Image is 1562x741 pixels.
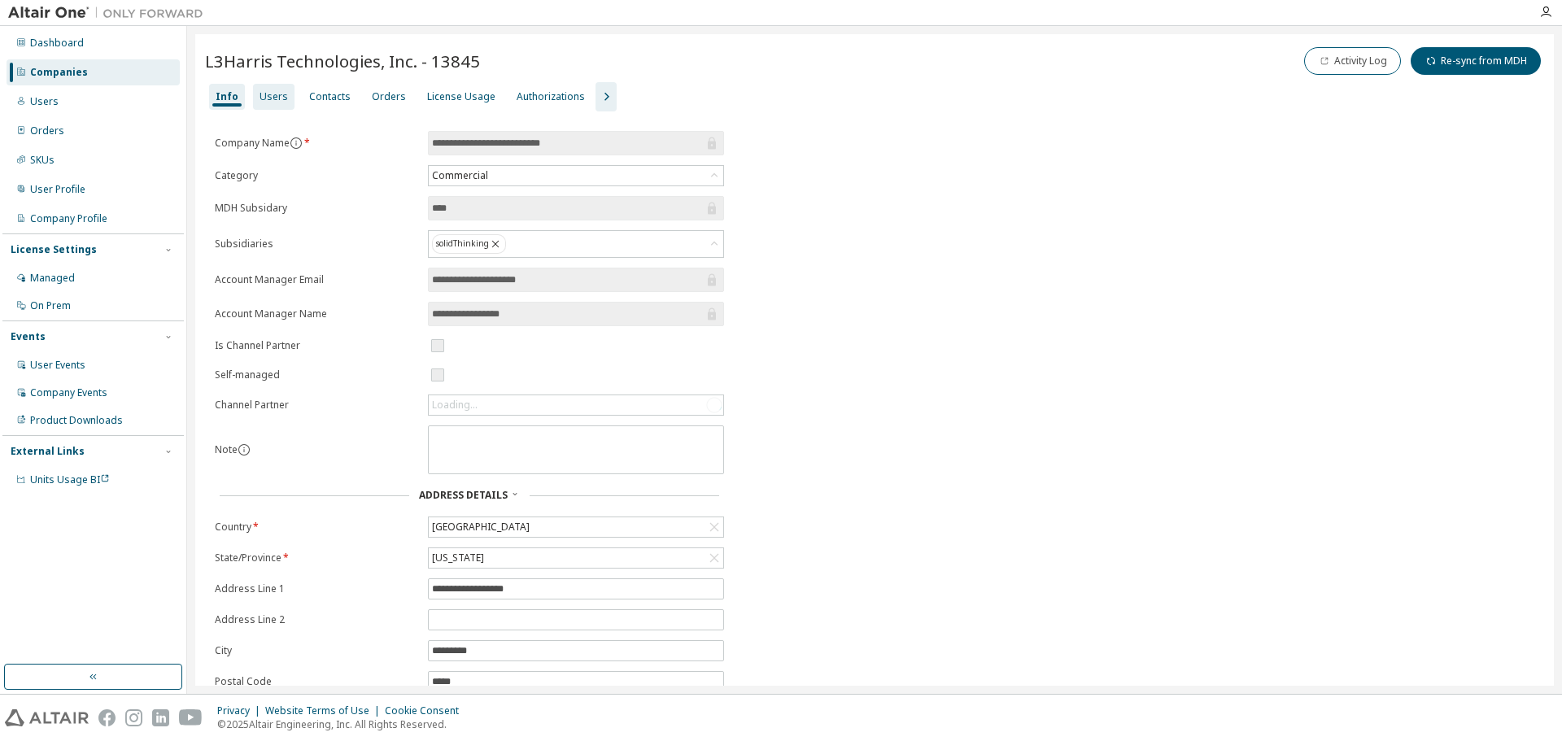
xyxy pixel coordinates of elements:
[309,90,351,103] div: Contacts
[265,704,385,717] div: Website Terms of Use
[215,644,418,657] label: City
[215,613,418,626] label: Address Line 2
[11,243,97,256] div: License Settings
[215,675,418,688] label: Postal Code
[260,90,288,103] div: Users
[290,137,303,150] button: information
[30,212,107,225] div: Company Profile
[372,90,406,103] div: Orders
[30,414,123,427] div: Product Downloads
[30,37,84,50] div: Dashboard
[179,709,203,726] img: youtube.svg
[427,90,495,103] div: License Usage
[30,66,88,79] div: Companies
[98,709,116,726] img: facebook.svg
[429,231,723,257] div: solidThinking
[30,124,64,137] div: Orders
[30,473,110,486] span: Units Usage BI
[429,548,723,568] div: [US_STATE]
[215,307,418,320] label: Account Manager Name
[429,517,723,537] div: [GEOGRAPHIC_DATA]
[5,709,89,726] img: altair_logo.svg
[215,442,238,456] label: Note
[205,50,480,72] span: L3Harris Technologies, Inc. - 13845
[430,518,532,536] div: [GEOGRAPHIC_DATA]
[30,95,59,108] div: Users
[125,709,142,726] img: instagram.svg
[215,202,418,215] label: MDH Subsidary
[419,488,508,502] span: Address Details
[30,272,75,285] div: Managed
[429,395,723,415] div: Loading...
[430,167,491,185] div: Commercial
[30,359,85,372] div: User Events
[430,549,486,567] div: [US_STATE]
[215,137,418,150] label: Company Name
[30,183,85,196] div: User Profile
[215,169,418,182] label: Category
[152,709,169,726] img: linkedin.svg
[215,238,418,251] label: Subsidiaries
[215,339,418,352] label: Is Channel Partner
[30,154,55,167] div: SKUs
[30,386,107,399] div: Company Events
[429,166,723,185] div: Commercial
[215,521,418,534] label: Country
[517,90,585,103] div: Authorizations
[216,90,238,103] div: Info
[11,330,46,343] div: Events
[1304,47,1401,75] button: Activity Log
[385,704,469,717] div: Cookie Consent
[217,717,469,731] p: © 2025 Altair Engineering, Inc. All Rights Reserved.
[432,234,506,254] div: solidThinking
[1411,47,1541,75] button: Re-sync from MDH
[215,551,418,564] label: State/Province
[11,445,85,458] div: External Links
[215,368,418,381] label: Self-managed
[30,299,71,312] div: On Prem
[238,443,251,456] button: information
[215,399,418,412] label: Channel Partner
[217,704,265,717] div: Privacy
[215,582,418,595] label: Address Line 1
[8,5,212,21] img: Altair One
[215,273,418,286] label: Account Manager Email
[432,399,478,412] div: Loading...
